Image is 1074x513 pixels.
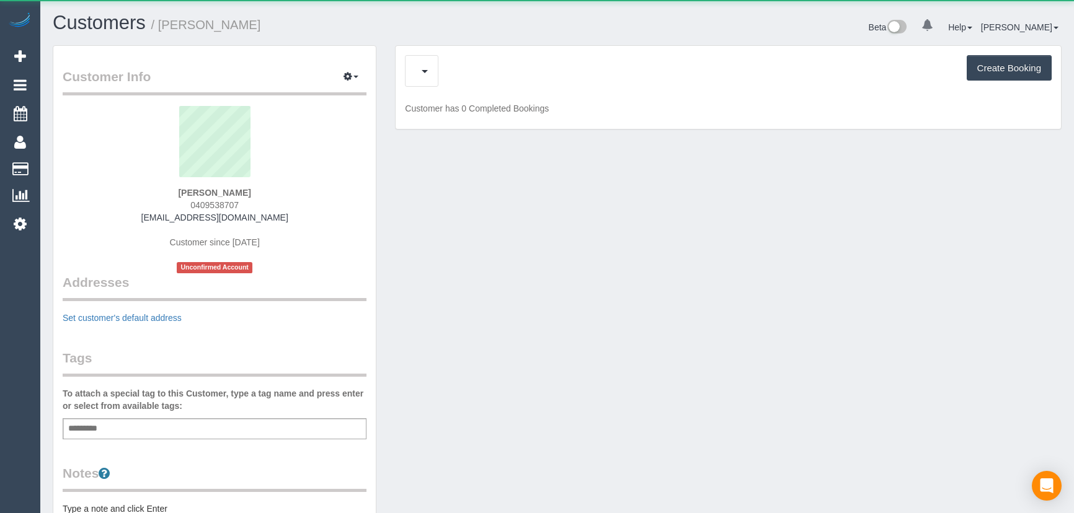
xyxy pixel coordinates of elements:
[869,22,907,32] a: Beta
[63,349,366,377] legend: Tags
[948,22,972,32] a: Help
[7,12,32,30] img: Automaid Logo
[63,464,366,492] legend: Notes
[1032,471,1062,501] div: Open Intercom Messenger
[151,18,261,32] small: / [PERSON_NAME]
[178,188,251,198] strong: [PERSON_NAME]
[177,262,252,273] span: Unconfirmed Account
[63,68,366,95] legend: Customer Info
[170,237,260,247] span: Customer since [DATE]
[981,22,1058,32] a: [PERSON_NAME]
[63,313,182,323] a: Set customer's default address
[53,12,146,33] a: Customers
[63,387,366,412] label: To attach a special tag to this Customer, type a tag name and press enter or select from availabl...
[886,20,907,36] img: New interface
[405,102,1052,115] p: Customer has 0 Completed Bookings
[141,213,288,222] a: [EMAIL_ADDRESS][DOMAIN_NAME]
[967,55,1052,81] button: Create Booking
[190,200,239,210] span: 0409538707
